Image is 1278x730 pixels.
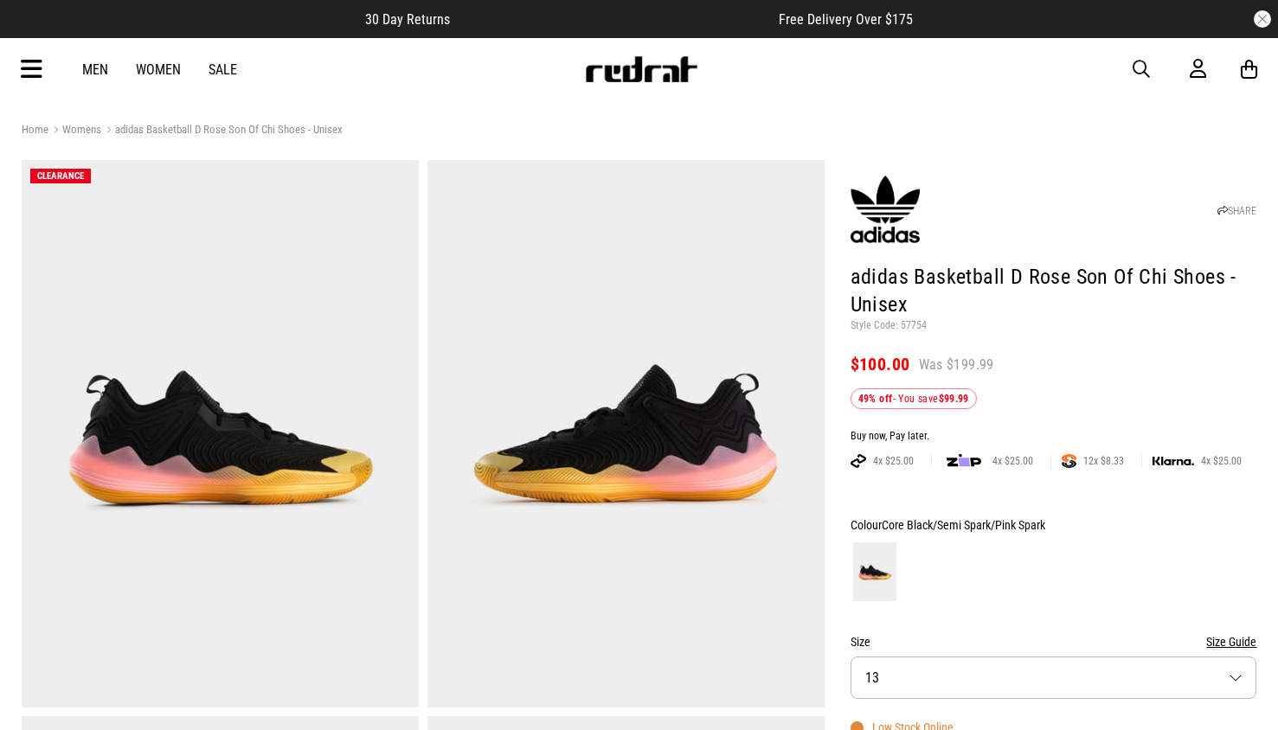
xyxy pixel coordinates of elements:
[865,669,879,686] span: 13
[584,56,698,82] img: Redrat logo
[866,454,921,468] span: 4x $25.00
[851,515,1257,535] div: Colour
[1194,454,1249,468] span: 4x $25.00
[986,454,1040,468] span: 4x $25.00
[779,11,913,28] span: Free Delivery Over $175
[851,430,1257,444] div: Buy now, Pay later.
[365,11,450,28] span: 30 Day Returns
[22,123,48,136] a: Home
[947,452,981,470] img: zip
[939,393,969,405] b: $99.99
[485,10,744,28] iframe: Customer reviews powered by Trustpilot
[101,123,343,139] a: adidas Basketball D Rose Son Of Chi Shoes - Unisex
[851,319,1257,333] p: Style Code: 57754
[919,355,994,375] span: Was $199.99
[209,61,237,78] a: Sale
[427,160,825,708] img: Adidas Basketball D Rose Son Of Chi Shoes - Unisex in Black
[858,393,893,405] b: 49% off
[48,123,101,139] a: Womens
[136,61,181,78] a: Women
[853,542,896,601] img: Core Black/Semi Spark/Pink Spark
[851,175,920,244] img: adidas
[851,656,1257,699] button: 13
[1062,454,1076,468] img: SPLITPAY
[37,170,84,182] span: CLEARANCE
[1153,457,1194,466] img: KLARNA
[1206,631,1256,652] button: Size Guide
[851,631,1257,652] div: Size
[851,264,1257,319] h1: adidas Basketball D Rose Son Of Chi Shoes - Unisex
[851,388,977,409] div: - You save
[1076,454,1131,468] span: 12x $8.33
[882,518,1045,532] span: Core Black/Semi Spark/Pink Spark
[1217,205,1256,217] a: SHARE
[22,160,419,708] img: Adidas Basketball D Rose Son Of Chi Shoes - Unisex in Black
[82,61,108,78] a: Men
[851,354,910,375] span: $100.00
[851,454,866,468] img: AFTERPAY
